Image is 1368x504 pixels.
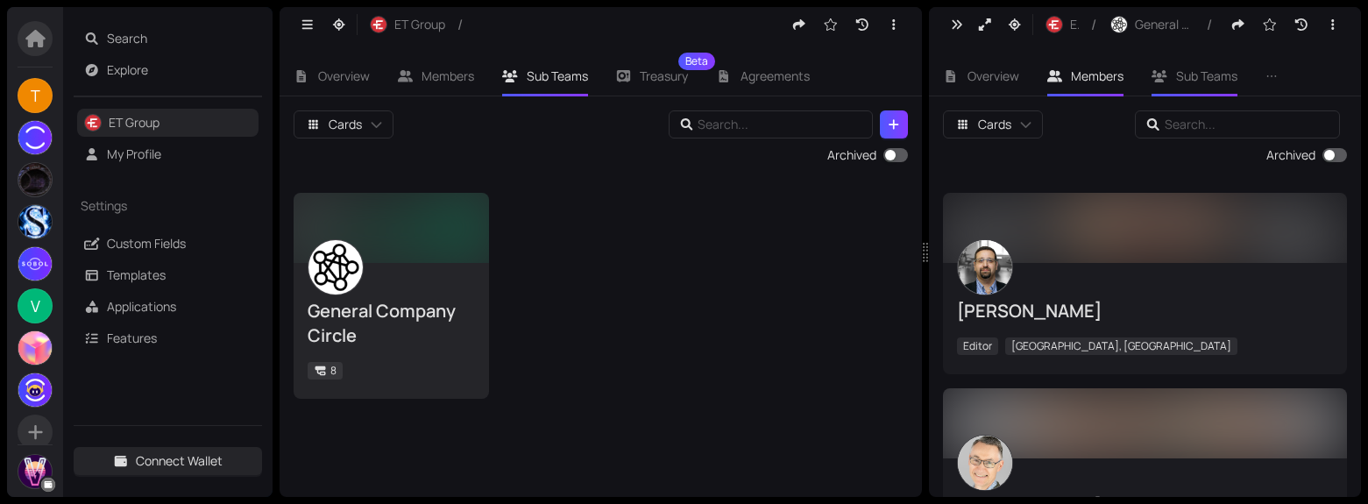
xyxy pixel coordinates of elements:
img: F74otHnKuz.jpeg [18,331,52,365]
sup: Beta [678,53,715,70]
img: DqDBPFGanK.jpeg [18,163,52,196]
a: ET Group [109,114,159,131]
span: Overview [318,67,370,84]
span: ellipsis [1265,70,1278,82]
button: ET Group [1037,11,1088,39]
div: Archived [1266,146,1315,165]
button: ET Group [361,11,454,39]
span: Sub Teams [1176,67,1237,84]
span: 8 [330,363,337,378]
div: Archived [827,146,876,165]
span: Connect Wallet [136,451,223,471]
img: 8mDlBv88jbW.jpeg [1111,17,1127,32]
span: V [31,288,40,323]
span: Search [107,25,252,53]
img: 2e_kRPRD8r.jpeg [308,240,363,295]
div: General Company Circle [308,299,475,348]
span: Members [422,67,474,84]
a: Features [107,330,157,346]
img: T8Xj_ByQ5B.jpeg [18,247,52,280]
span: Treasury [640,70,688,82]
span: [GEOGRAPHIC_DATA], [GEOGRAPHIC_DATA] [1005,337,1237,355]
img: Jo8aJ5B5ax.jpeg [18,455,52,488]
span: Settings [81,196,224,216]
span: T [31,78,40,113]
span: Agreements [741,67,810,84]
img: r-RjKx4yED.jpeg [1046,17,1062,32]
a: Custom Fields [107,235,186,252]
span: ET Group [1070,15,1079,34]
span: Cards [978,115,1011,134]
button: Connect Wallet [74,447,262,475]
span: Sub Teams [527,67,588,84]
a: Explore [107,61,148,78]
span: General Company Circle [1135,15,1194,34]
input: Search... [698,115,848,134]
img: SSsC1AUDRs.jpeg [958,436,1012,490]
a: Templates [107,266,166,283]
input: Search... [1165,115,1315,134]
span: Overview [968,67,1019,84]
a: Applications [107,298,176,315]
button: General Company Circle [1102,11,1203,39]
img: S5xeEuA_KA.jpeg [18,121,52,154]
span: Editor [957,337,998,355]
div: Settings [74,186,262,226]
a: My Profile [107,146,161,162]
span: ET Group [394,15,445,34]
div: [PERSON_NAME] [957,299,1333,323]
span: Cards [329,115,362,134]
img: c3llwUlr6D.jpeg [18,205,52,238]
span: Members [1071,67,1123,84]
img: r-RjKx4yED.jpeg [371,17,386,32]
img: w-OFKxKpDq.jpeg [958,240,1012,295]
img: 1d3d5e142b2c057a2bb61662301e7eb7.webp [18,373,52,407]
